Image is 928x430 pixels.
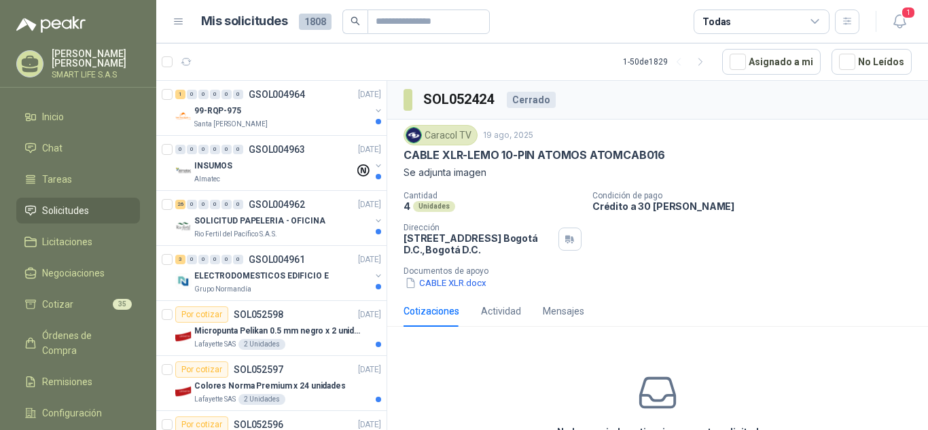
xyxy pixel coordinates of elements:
[194,380,346,393] p: Colores Norma Premium x 24 unidades
[175,145,185,154] div: 0
[221,200,232,209] div: 0
[175,200,185,209] div: 26
[175,163,192,179] img: Company Logo
[16,323,140,363] a: Órdenes de Compra
[113,299,132,310] span: 35
[233,90,243,99] div: 0
[194,174,220,185] p: Almatec
[175,108,192,124] img: Company Logo
[233,255,243,264] div: 0
[175,273,192,289] img: Company Logo
[404,165,912,180] p: Se adjunta imagen
[234,365,283,374] p: SOL052597
[194,119,268,130] p: Santa [PERSON_NAME]
[832,49,912,75] button: No Leídos
[175,361,228,378] div: Por cotizar
[404,304,459,319] div: Cotizaciones
[210,255,220,264] div: 0
[423,89,496,110] h3: SOL052424
[404,125,478,145] div: Caracol TV
[194,270,329,283] p: ELECTRODOMESTICOS EDIFICIO E
[249,90,305,99] p: GSOL004964
[42,374,92,389] span: Remisiones
[16,400,140,426] a: Configuración
[42,234,92,249] span: Licitaciones
[194,394,236,405] p: Lafayette SAS
[16,16,86,33] img: Logo peakr
[483,129,533,142] p: 19 ago, 2025
[592,200,923,212] p: Crédito a 30 [PERSON_NAME]
[194,339,236,350] p: Lafayette SAS
[16,166,140,192] a: Tareas
[404,223,553,232] p: Dirección
[156,301,387,356] a: Por cotizarSOL052598[DATE] Company LogoMicropunta Pelikan 0.5 mm negro x 2 unidadesLafayette SAS2...
[198,145,209,154] div: 0
[221,145,232,154] div: 0
[175,383,192,399] img: Company Logo
[249,200,305,209] p: GSOL004962
[175,86,384,130] a: 1 0 0 0 0 0 GSOL004964[DATE] Company Logo99-RQP-975Santa [PERSON_NAME]
[543,304,584,319] div: Mensajes
[187,255,197,264] div: 0
[404,232,553,255] p: [STREET_ADDRESS] Bogotá D.C. , Bogotá D.C.
[210,145,220,154] div: 0
[358,198,381,211] p: [DATE]
[406,128,421,143] img: Company Logo
[42,203,89,218] span: Solicitudes
[358,88,381,101] p: [DATE]
[156,356,387,411] a: Por cotizarSOL052597[DATE] Company LogoColores Norma Premium x 24 unidadesLafayette SAS2 Unidades
[623,51,711,73] div: 1 - 50 de 1829
[210,200,220,209] div: 0
[194,105,241,118] p: 99-RQP-975
[194,160,232,173] p: INSUMOS
[198,90,209,99] div: 0
[16,291,140,317] a: Cotizar35
[887,10,912,34] button: 1
[201,12,288,31] h1: Mis solicitudes
[234,310,283,319] p: SOL052598
[16,229,140,255] a: Licitaciones
[249,255,305,264] p: GSOL004961
[16,198,140,223] a: Solicitudes
[481,304,521,319] div: Actividad
[194,215,325,228] p: SOLICITUD PAPELERIA - OFICINA
[42,141,63,156] span: Chat
[404,200,410,212] p: 4
[175,306,228,323] div: Por cotizar
[175,251,384,295] a: 3 0 0 0 0 0 GSOL004961[DATE] Company LogoELECTRODOMESTICOS EDIFICIO EGrupo Normandía
[187,90,197,99] div: 0
[351,16,360,26] span: search
[210,90,220,99] div: 0
[16,260,140,286] a: Negociaciones
[42,109,64,124] span: Inicio
[238,339,285,350] div: 2 Unidades
[404,191,582,200] p: Cantidad
[299,14,332,30] span: 1808
[16,135,140,161] a: Chat
[358,143,381,156] p: [DATE]
[187,145,197,154] div: 0
[42,406,102,420] span: Configuración
[175,141,384,185] a: 0 0 0 0 0 0 GSOL004963[DATE] Company LogoINSUMOSAlmatec
[175,255,185,264] div: 3
[52,49,140,68] p: [PERSON_NAME] [PERSON_NAME]
[194,229,277,240] p: Rio Fertil del Pacífico S.A.S.
[233,200,243,209] div: 0
[413,201,455,212] div: Unidades
[221,255,232,264] div: 0
[175,90,185,99] div: 1
[198,255,209,264] div: 0
[404,266,923,276] p: Documentos de apoyo
[592,191,923,200] p: Condición de pago
[722,49,821,75] button: Asignado a mi
[42,328,127,358] span: Órdenes de Compra
[358,253,381,266] p: [DATE]
[42,172,72,187] span: Tareas
[16,369,140,395] a: Remisiones
[358,308,381,321] p: [DATE]
[358,363,381,376] p: [DATE]
[249,145,305,154] p: GSOL004963
[233,145,243,154] div: 0
[187,200,197,209] div: 0
[901,6,916,19] span: 1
